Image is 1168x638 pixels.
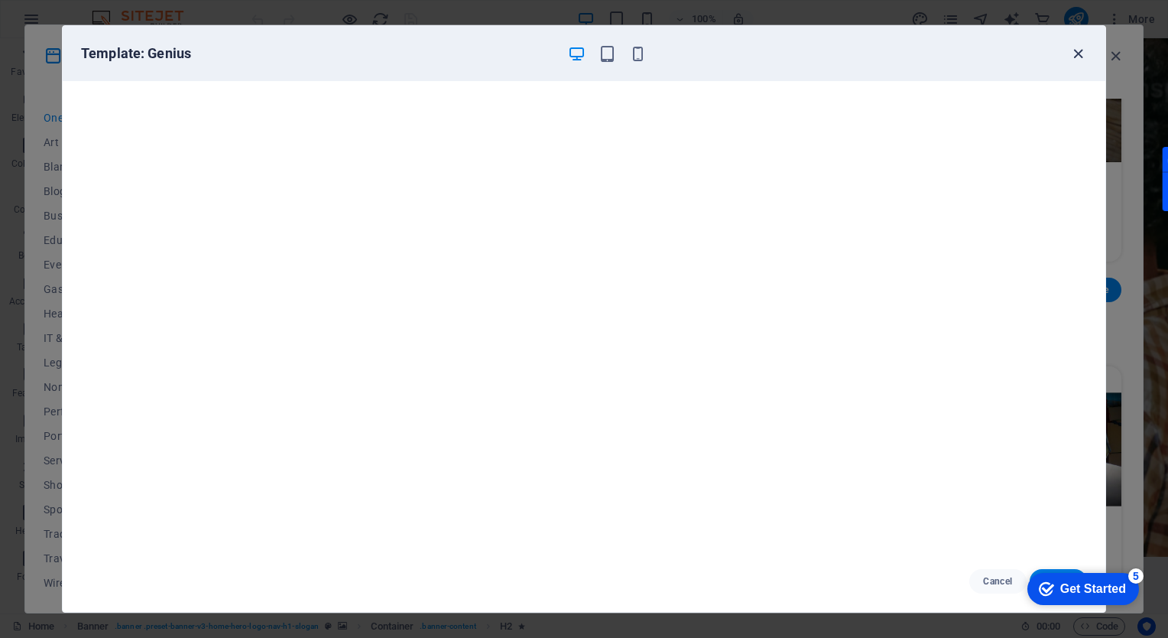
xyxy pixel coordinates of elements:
[969,569,1027,594] button: Cancel
[113,3,128,18] div: 5
[45,17,111,31] div: Get Started
[81,44,555,63] h6: Template: Genius
[981,575,1014,588] span: Cancel
[12,8,124,40] div: Get Started 5 items remaining, 0% complete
